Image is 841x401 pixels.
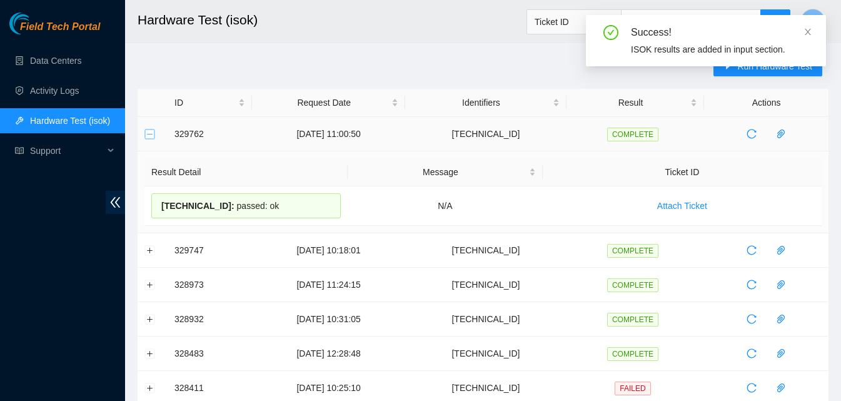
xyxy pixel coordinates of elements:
span: Attach Ticket [657,199,707,213]
button: paper-clip [771,343,791,363]
a: Akamai TechnologiesField Tech Portal [9,23,100,39]
td: 329762 [168,117,252,151]
a: Hardware Test (isok) [30,116,110,126]
td: [TECHNICAL_ID] [405,302,567,337]
span: paper-clip [772,383,790,393]
span: COMPLETE [607,313,658,327]
span: Ticket ID [535,13,613,31]
span: reload [742,129,761,139]
span: paper-clip [772,245,790,255]
button: reload [742,275,762,295]
span: check-circle [603,25,618,40]
span: COMPLETE [607,244,658,258]
span: reload [742,348,761,358]
button: paper-clip [771,240,791,260]
button: reload [742,240,762,260]
span: COMPLETE [607,128,658,141]
td: [TECHNICAL_ID] [405,117,567,151]
span: paper-clip [772,314,790,324]
span: FAILED [615,382,650,395]
button: Attach Ticket [647,196,717,216]
div: Success! [631,25,811,40]
button: J [800,9,825,34]
button: paper-clip [771,124,791,144]
button: paper-clip [771,275,791,295]
a: Activity Logs [30,86,79,96]
td: [TECHNICAL_ID] [405,337,567,371]
span: COMPLETE [607,347,658,361]
input: Enter text here... [621,9,761,34]
td: 328973 [168,268,252,302]
td: [DATE] 10:31:05 [252,302,405,337]
button: Expand row [145,245,155,255]
button: reload [742,124,762,144]
span: reload [742,383,761,393]
th: Ticket ID [543,158,822,186]
button: Collapse row [145,129,155,139]
span: COMPLETE [607,278,658,292]
td: 328932 [168,302,252,337]
td: [TECHNICAL_ID] [405,233,567,268]
td: [DATE] 11:24:15 [252,268,405,302]
span: Support [30,138,104,163]
td: N/A [348,186,543,226]
td: [DATE] 12:28:48 [252,337,405,371]
button: paper-clip [771,309,791,329]
button: reload [742,378,762,398]
img: Akamai Technologies [9,13,63,34]
button: Expand row [145,280,155,290]
span: double-left [106,191,125,214]
div: ISOK results are added in input section. [631,43,811,56]
span: paper-clip [772,129,790,139]
span: paper-clip [772,348,790,358]
td: [DATE] 10:18:01 [252,233,405,268]
span: reload [742,314,761,324]
span: read [15,146,24,155]
button: Expand row [145,383,155,393]
button: Expand row [145,348,155,358]
div: passed: ok [151,193,341,218]
span: reload [742,245,761,255]
span: J [810,14,815,29]
span: Field Tech Portal [20,21,100,33]
button: search [760,9,790,34]
button: reload [742,309,762,329]
td: [DATE] 11:00:50 [252,117,405,151]
td: [TECHNICAL_ID] [405,268,567,302]
td: 329747 [168,233,252,268]
th: Actions [704,89,828,117]
th: Result Detail [144,158,348,186]
span: paper-clip [772,280,790,290]
button: Expand row [145,314,155,324]
span: [TECHNICAL_ID] : [161,201,234,211]
a: Data Centers [30,56,81,66]
button: reload [742,343,762,363]
button: paper-clip [771,378,791,398]
td: 328483 [168,337,252,371]
span: close [803,28,812,36]
span: reload [742,280,761,290]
